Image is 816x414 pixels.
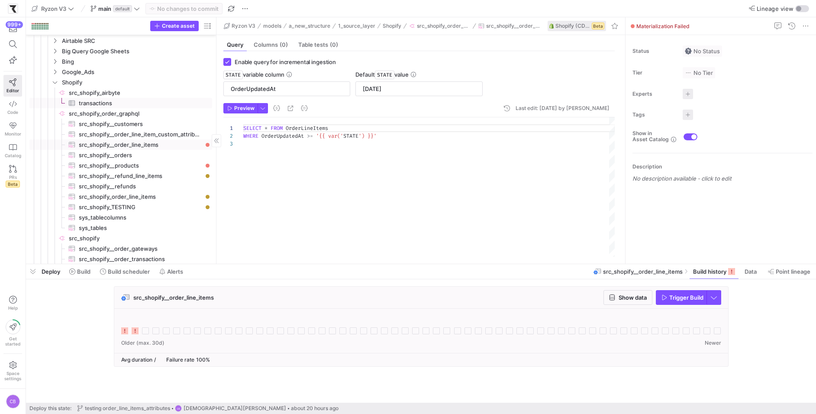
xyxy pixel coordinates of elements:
[745,268,757,275] span: Data
[693,268,726,275] span: Build history
[223,124,233,132] div: 1
[184,405,286,411] span: [DEMOGRAPHIC_DATA][PERSON_NAME]
[155,264,187,279] button: Alerts
[764,264,814,279] button: Point lineage
[79,119,202,129] span: src_shopify__customers​​​​​​​​​
[603,290,652,305] button: Show data
[632,91,676,97] span: Experts
[6,88,19,93] span: Editor
[669,294,703,301] span: Trigger Build
[3,75,22,97] a: Editor
[62,67,211,77] span: Google_Ads
[29,243,212,254] div: Press SPACE to select this row.
[79,140,202,150] span: src_shopify__order_line_items​​​​​​​​​
[5,131,21,136] span: Monitor
[689,264,739,279] button: Build history
[3,118,22,140] a: Monitor
[29,46,212,56] div: Press SPACE to select this row.
[632,70,676,76] span: Tier
[75,403,341,414] button: testing order_line_items_attributesCB[DEMOGRAPHIC_DATA][PERSON_NAME]about 20 hours ago
[65,264,94,279] button: Build
[338,23,375,29] span: 1_source_layer
[29,243,212,254] a: src_shopify__order_gateways​​​​​​​​​
[685,69,692,76] img: No tier
[133,294,214,301] span: src_shopify__order_line_items
[222,21,258,31] button: Ryzon V3
[9,175,17,180] span: PRs
[121,356,152,363] span: Avg duration
[619,294,647,301] span: Show data
[603,268,683,275] span: src_shopify__order_line_items
[307,133,313,139] span: >=
[632,175,813,182] p: No description available - click to edit
[685,48,692,55] img: No status
[3,97,22,118] a: Code
[79,202,202,212] span: src_shopify_TESTING​​​​​​​​​
[29,87,212,98] a: src_shopify_airbyte​​​​​​​​
[42,268,60,275] span: Deploy
[476,21,542,31] button: src_shopify__order_line_items
[223,140,233,148] div: 3
[261,21,284,31] button: models
[592,23,604,29] span: Beta
[223,103,258,113] button: Preview
[336,21,377,31] button: 1_source_layer
[29,108,212,119] div: Press SPACE to select this row.
[29,223,212,233] a: sys_tables​​​​​​​​​
[29,150,212,160] a: src_shopify__orders​​​​​​​​​
[29,233,212,243] a: src_shopify​​​​​​​​
[223,71,284,78] span: variable column
[79,254,202,264] span: src_shopify__order_transactions​​​​​​​​​
[3,316,22,350] button: Getstarted
[62,78,211,87] span: Shopify
[355,71,409,78] span: Default value
[85,405,170,411] span: testing order_line_items_attributes
[121,340,164,346] span: Older (max. 30d)
[5,153,21,158] span: Catalog
[381,21,403,31] button: Shopify
[235,58,336,65] span: Enable query for incremental ingestion
[29,67,212,77] div: Press SPACE to select this row.
[683,67,715,78] button: No tierNo Tier
[7,110,18,115] span: Code
[196,356,210,363] span: 100%
[108,268,150,275] span: Build scheduler
[555,23,590,29] span: Shopify (CData)
[636,23,690,29] span: Materialization Failed
[776,268,810,275] span: Point lineage
[263,23,281,29] span: models
[29,181,212,191] div: Press SPACE to select this row.
[29,87,212,98] div: Press SPACE to select this row.
[29,3,76,14] button: Ryzon V3
[298,42,338,48] span: Table tests
[316,133,343,139] span: '{{ var('
[79,223,202,233] span: sys_tables​​​​​​​​​
[656,290,706,305] button: Trigger Build
[632,164,813,170] p: Description
[29,119,212,129] a: src_shopify__customers​​​​​​​​​
[685,48,720,55] span: No Status
[29,191,212,202] div: Press SPACE to select this row.
[69,233,211,243] span: src_shopify​​​​​​​​
[162,23,195,29] span: Create asset
[29,119,212,129] div: Press SPACE to select this row.
[261,133,304,139] span: OrderUpdatedAt
[3,1,22,16] a: https://storage.googleapis.com/y42-prod-data-exchange/images/sBsRsYb6BHzNxH9w4w8ylRuridc3cmH4JEFn...
[254,42,288,48] span: Columns
[330,42,338,48] span: (0)
[6,181,20,188] span: Beta
[741,264,762,279] button: Data
[4,371,21,381] span: Space settings
[286,125,328,132] span: OrderLineItems
[79,150,202,160] span: src_shopify__orders​​​​​​​​​
[3,292,22,314] button: Help
[243,125,261,132] span: SELECT
[289,23,330,29] span: a_new_structure
[96,264,154,279] button: Build scheduler
[29,160,212,171] a: src_shopify__products​​​​​​​​​
[29,405,71,411] span: Deploy this state:
[271,125,283,132] span: FROM
[29,108,212,119] a: src_shopify_order_graphql​​​​​​​​
[79,244,202,254] span: src_shopify__order_gateways​​​​​​​​​
[29,56,212,67] div: Press SPACE to select this row.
